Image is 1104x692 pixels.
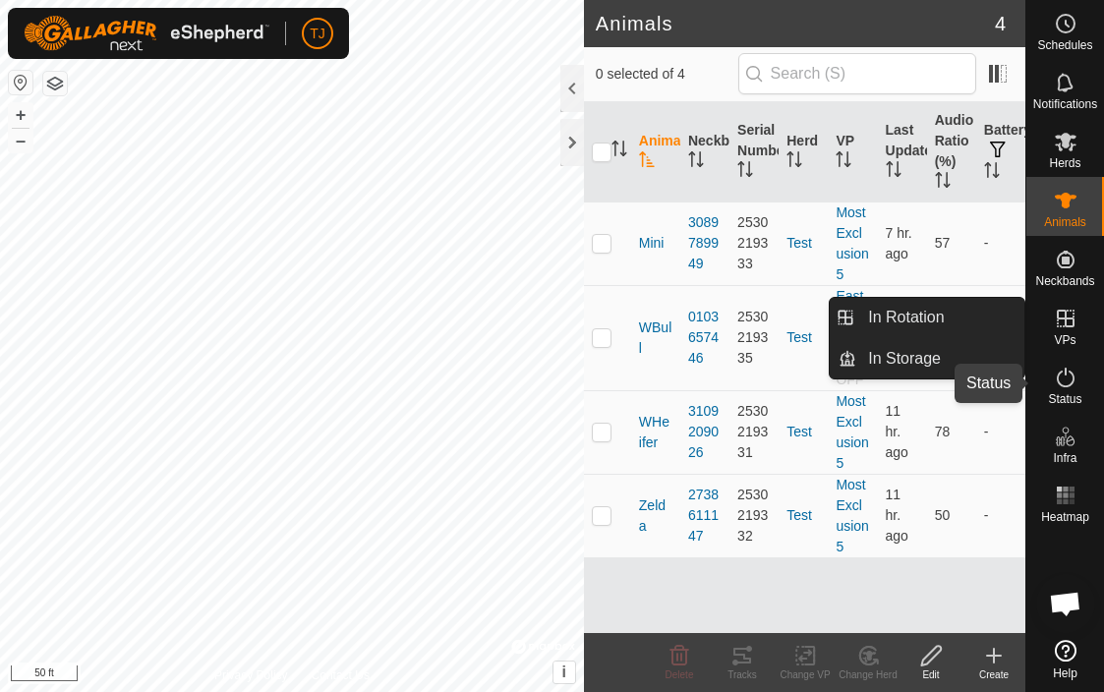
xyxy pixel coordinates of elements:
th: Herd [779,102,828,202]
a: MostExclusion5 [836,393,868,471]
span: 50 [935,507,951,523]
span: Infra [1053,452,1076,464]
span: VPs [1054,334,1075,346]
span: i [562,663,566,680]
div: 2530219331 [737,401,771,463]
div: 3089789949 [688,212,722,274]
p-sorticon: Activate to sort [639,154,655,170]
span: Heatmap [1041,511,1089,523]
span: Sep 26, 2025 at 12:30 AM [886,225,912,261]
p-sorticon: Activate to sort [984,165,1000,181]
span: OFF [836,372,863,387]
th: Serial Number [729,102,779,202]
span: Notifications [1033,98,1097,110]
div: 3109209026 [688,401,722,463]
div: Tracks [711,667,774,682]
span: In Rotation [868,306,944,329]
p-sorticon: Activate to sort [886,164,901,180]
span: Zelda [639,495,672,537]
a: Privacy Policy [214,666,288,684]
span: WBull [639,317,672,359]
span: Herds [1049,157,1080,169]
p-sorticon: Activate to sort [935,175,951,191]
p-sorticon: Activate to sort [737,164,753,180]
div: Change VP [774,667,837,682]
div: Test [786,422,820,442]
span: TJ [310,24,325,44]
li: In Storage [830,339,1024,378]
td: - [976,390,1025,474]
a: MostExclusion5 [836,477,868,554]
a: Contact Us [312,666,370,684]
span: 57 [935,235,951,251]
a: In Storage [856,339,1024,378]
button: + [9,103,32,127]
a: EastExclusion3 [836,288,868,367]
th: Audio Ratio (%) [927,102,976,202]
button: i [553,662,575,683]
th: Animal [631,102,680,202]
div: Create [962,667,1025,682]
button: – [9,129,32,152]
span: Neckbands [1035,275,1094,287]
span: Schedules [1037,39,1092,51]
a: Help [1026,632,1104,687]
a: MostExclusion5 [836,204,868,282]
input: Search (S) [738,53,976,94]
div: Test [786,505,820,526]
div: Test [786,327,820,348]
a: In Rotation [856,298,1024,337]
div: Open chat [1036,574,1095,633]
span: Animals [1044,216,1086,228]
button: Reset Map [9,71,32,94]
div: 2530219332 [737,485,771,547]
div: Test [786,233,820,254]
img: Gallagher Logo [24,16,269,51]
div: 0103657446 [688,307,722,369]
span: 4 [995,9,1006,38]
p-sorticon: Activate to sort [611,144,627,159]
button: Map Layers [43,72,67,95]
span: Mini [639,233,665,254]
span: Delete [666,669,694,680]
div: Edit [900,667,962,682]
th: VP [828,102,877,202]
span: Sep 25, 2025 at 8:30 PM [886,403,908,460]
li: In Rotation [830,298,1024,337]
p-sorticon: Activate to sort [836,154,851,170]
div: Change Herd [837,667,900,682]
span: 0 selected of 4 [596,64,738,85]
th: Neckband [680,102,729,202]
div: 2530219335 [737,307,771,369]
span: Help [1053,667,1077,679]
p-sorticon: Activate to sort [688,154,704,170]
td: - [976,285,1025,390]
td: - [976,202,1025,285]
td: - [976,474,1025,557]
h2: Animals [596,12,995,35]
span: Sep 25, 2025 at 8:00 PM [886,487,908,544]
span: 78 [935,424,951,439]
th: Battery [976,102,1025,202]
div: 2530219333 [737,212,771,274]
div: 2738611147 [688,485,722,547]
span: Status [1048,393,1081,405]
span: WHeifer [639,412,672,453]
p-sorticon: Activate to sort [786,154,802,170]
th: Last Updated [878,102,927,202]
span: In Storage [868,347,941,371]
